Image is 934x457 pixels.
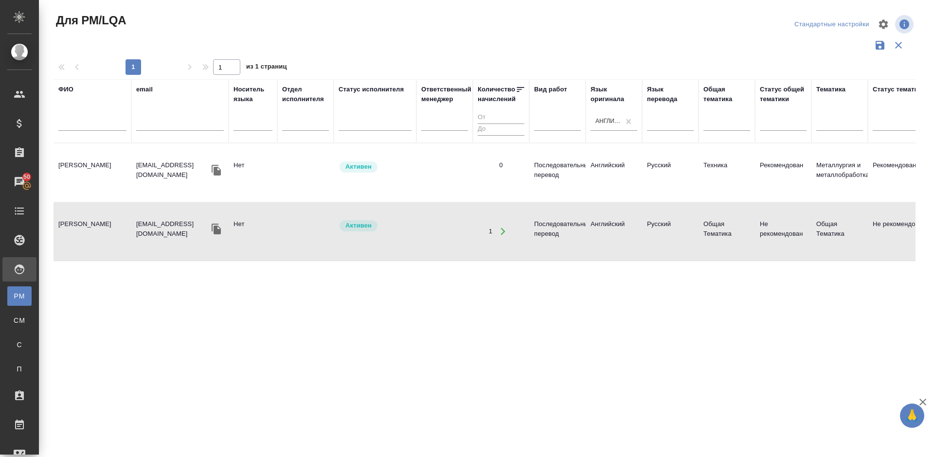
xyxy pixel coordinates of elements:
[586,156,642,190] td: Английский
[478,85,516,104] div: Количество начислений
[489,227,492,236] div: 1
[58,85,73,94] div: ФИО
[339,160,412,174] div: Рядовой исполнитель: назначай с учетом рейтинга
[586,214,642,248] td: Английский
[54,13,126,28] span: Для PM/LQA
[2,170,36,194] a: 50
[7,335,32,354] a: С
[478,112,524,124] input: От
[345,162,372,172] p: Активен
[760,85,807,104] div: Статус общей тематики
[12,316,27,325] span: CM
[900,404,924,428] button: 🙏
[54,156,131,190] td: [PERSON_NAME]
[12,340,27,350] span: С
[421,85,471,104] div: Ответственный менеджер
[647,85,694,104] div: Язык перевода
[499,160,503,170] div: 0
[904,405,920,426] span: 🙏
[534,85,567,94] div: Вид работ
[699,156,755,190] td: Техника
[529,214,586,248] td: Последовательный перевод
[591,85,637,104] div: Язык оригинала
[642,214,699,248] td: Русский
[233,85,272,104] div: Носитель языка
[889,36,908,54] button: Сбросить фильтры
[755,156,811,190] td: Рекомендован
[478,123,524,136] input: До
[229,214,277,248] td: Нет
[136,85,153,94] div: email
[339,219,412,232] div: Рядовой исполнитель: назначай с учетом рейтинга
[699,214,755,248] td: Общая Тематика
[792,17,872,32] div: split button
[873,85,925,94] div: Статус тематики
[54,214,131,248] td: [PERSON_NAME]
[703,85,750,104] div: Общая тематика
[816,85,845,94] div: Тематика
[755,214,811,248] td: Не рекомендован
[595,117,621,125] div: Английский
[7,286,32,306] a: PM
[529,156,586,190] td: Последовательный перевод
[872,13,895,36] span: Настроить таблицу
[209,222,224,236] button: Скопировать
[811,156,868,190] td: Металлургия и металлобработка
[229,156,277,190] td: Нет
[12,291,27,301] span: PM
[642,156,699,190] td: Русский
[246,61,287,75] span: из 1 страниц
[209,163,224,177] button: Скопировать
[136,160,209,180] p: [EMAIL_ADDRESS][DOMAIN_NAME]
[7,311,32,330] a: CM
[12,364,27,374] span: П
[811,214,868,248] td: Общая Тематика
[7,359,32,379] a: П
[282,85,329,104] div: Отдел исполнителя
[871,36,889,54] button: Сохранить фильтры
[136,219,209,239] p: [EMAIL_ADDRESS][DOMAIN_NAME]
[18,172,36,182] span: 50
[895,15,916,34] span: Посмотреть информацию
[345,221,372,230] p: Активен
[493,222,513,242] button: Открыть работы
[339,85,404,94] div: Статус исполнителя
